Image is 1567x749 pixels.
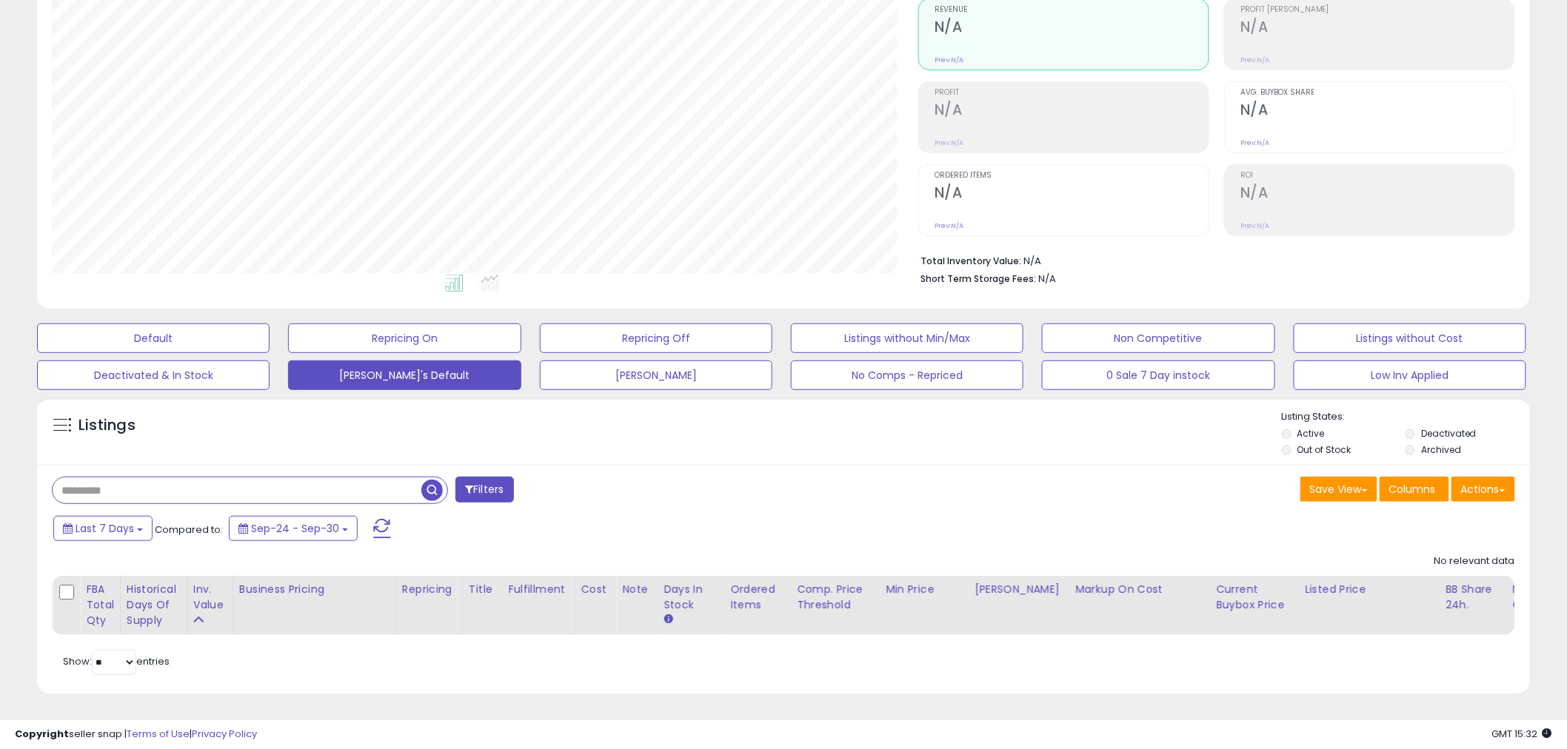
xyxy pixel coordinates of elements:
[15,727,69,741] strong: Copyright
[1240,184,1514,204] h2: N/A
[540,323,772,353] button: Repricing Off
[193,582,227,613] div: Inv. value
[1240,89,1514,97] span: Avg. Buybox Share
[664,582,718,613] div: Days In Stock
[251,521,339,536] span: Sep-24 - Sep-30
[1240,19,1514,38] h2: N/A
[1294,323,1526,353] button: Listings without Cost
[1389,482,1436,497] span: Columns
[791,360,1023,390] button: No Comps - Repriced
[1069,576,1210,635] th: The percentage added to the cost of goods (COGS) that forms the calculator for Min & Max prices.
[229,516,358,541] button: Sep-24 - Sep-30
[1380,477,1449,502] button: Columns
[1075,582,1203,597] div: Markup on Cost
[76,521,134,536] span: Last 7 Days
[1240,101,1514,121] h2: N/A
[1297,427,1325,440] label: Active
[935,19,1209,38] h2: N/A
[78,415,136,436] h5: Listings
[37,323,270,353] button: Default
[239,582,390,597] div: Business Pricing
[1240,6,1514,14] span: Profit [PERSON_NAME]
[935,89,1209,97] span: Profit
[1038,272,1056,286] span: N/A
[540,360,772,390] button: [PERSON_NAME]
[402,582,456,597] div: Repricing
[37,360,270,390] button: Deactivated & In Stock
[1305,582,1433,597] div: Listed Price
[622,582,651,597] div: Note
[86,582,114,628] div: FBA Total Qty
[935,6,1209,14] span: Revenue
[1300,477,1377,502] button: Save View
[288,323,521,353] button: Repricing On
[1294,360,1526,390] button: Low Inv Applied
[791,323,1023,353] button: Listings without Min/Max
[1492,727,1552,741] span: 2025-10-9 15:32 GMT
[192,727,257,741] a: Privacy Policy
[63,654,170,668] span: Show: entries
[1240,138,1269,147] small: Prev: N/A
[921,272,1036,285] b: Short Term Storage Fees:
[1451,477,1515,502] button: Actions
[581,582,610,597] div: Cost
[1512,582,1566,613] div: Num of Comp.
[797,582,873,613] div: Comp. Price Threshold
[921,255,1021,267] b: Total Inventory Value:
[935,172,1209,180] span: Ordered Items
[730,582,784,613] div: Ordered Items
[1216,582,1292,613] div: Current Buybox Price
[127,727,190,741] a: Terms of Use
[1042,323,1274,353] button: Non Competitive
[1446,582,1500,613] div: BB Share 24h.
[935,138,963,147] small: Prev: N/A
[469,582,495,597] div: Title
[127,582,181,628] div: Historical Days Of Supply
[975,582,1063,597] div: [PERSON_NAME]
[508,582,568,597] div: Fulfillment
[886,582,962,597] div: Min Price
[15,728,257,742] div: seller snap | |
[1282,410,1530,424] p: Listing States:
[1421,427,1477,440] label: Deactivated
[1297,443,1352,456] label: Out of Stock
[935,184,1209,204] h2: N/A
[935,221,963,230] small: Prev: N/A
[455,477,513,503] button: Filters
[935,101,1209,121] h2: N/A
[1240,56,1269,64] small: Prev: N/A
[935,56,963,64] small: Prev: N/A
[1042,360,1274,390] button: 0 Sale 7 Day instock
[53,516,153,541] button: Last 7 Days
[921,251,1504,269] li: N/A
[664,613,672,626] small: Days In Stock.
[155,523,223,537] span: Compared to:
[1434,554,1515,568] div: No relevant data
[1421,443,1461,456] label: Archived
[1240,172,1514,180] span: ROI
[1240,221,1269,230] small: Prev: N/A
[288,360,521,390] button: [PERSON_NAME]'s Default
